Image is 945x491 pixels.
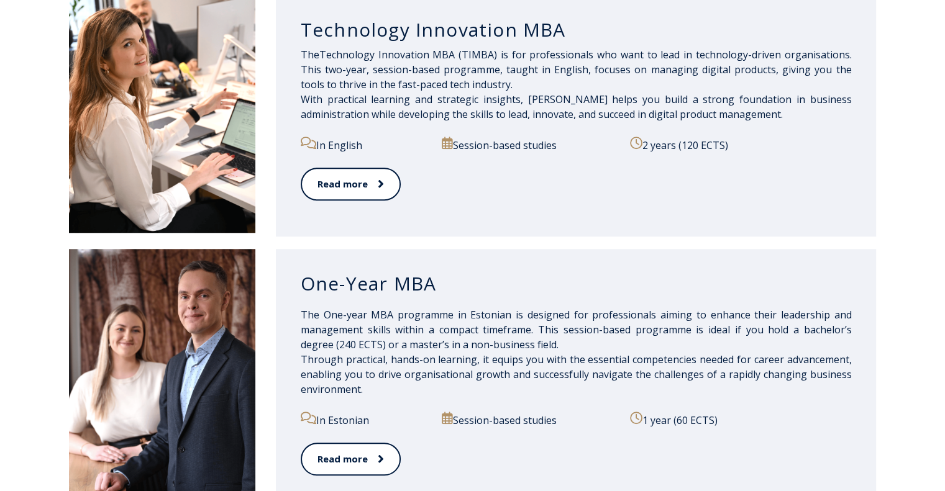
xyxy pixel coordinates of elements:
[442,412,616,428] p: Session-based studies
[301,412,428,428] p: In Estonian
[301,168,401,200] a: Read more
[301,307,852,397] p: The One-year MBA programme in Estonian is designed for professionals aiming to enhance their lead...
[301,48,852,91] span: sionals who want to lead in technology-driven organisations. This two-year, session-based program...
[442,48,560,61] span: BA (TIMBA) is for profes
[301,443,401,475] a: Read more
[301,137,428,153] p: In English
[630,412,851,428] p: 1 year (60 ECTS)
[301,48,319,61] span: The
[319,48,560,61] span: Technology Innovation M
[442,137,616,153] p: Session-based studies
[630,137,851,153] p: 2 years (120 ECTS)
[301,92,852,121] span: With practical learning and strategic insights, [PERSON_NAME] helps you build a strong foundation...
[301,18,852,42] h3: Technology Innovation MBA
[301,272,852,295] h3: One-Year MBA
